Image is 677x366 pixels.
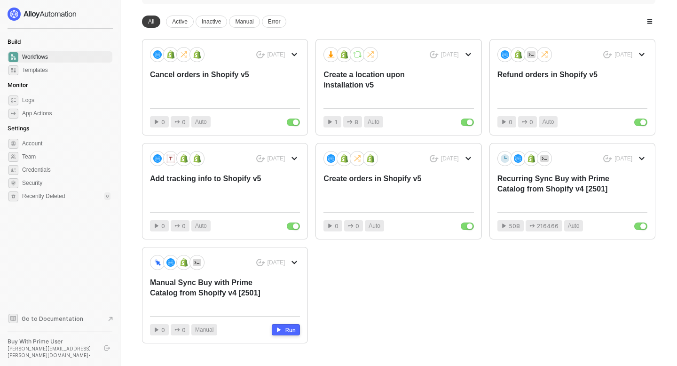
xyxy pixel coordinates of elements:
img: icon [514,154,522,163]
span: 216466 [537,222,559,231]
span: Recently Deleted [22,192,65,200]
span: 0 [509,118,512,127]
div: Run [285,326,296,334]
div: [DATE] [268,51,285,59]
div: Error [262,16,287,28]
span: icon-app-actions [347,119,353,125]
span: icon-success-page [603,155,612,163]
span: Auto [195,222,207,231]
img: icon [353,50,362,59]
span: 0 [529,118,533,127]
span: Team [22,151,110,162]
img: icon [514,50,522,59]
img: icon [366,154,375,163]
img: icon [540,50,549,59]
img: icon [153,50,162,59]
span: documentation [8,314,18,323]
span: 0 [355,222,359,231]
div: Active [166,16,194,28]
img: icon [166,50,175,59]
span: team [8,152,18,162]
span: Auto [195,118,207,127]
span: Settings [8,125,29,132]
div: Buy With Prime User [8,338,96,345]
span: icon-arrow-down [291,260,297,265]
span: icon-app-actions [174,119,180,125]
span: document-arrow [106,314,115,324]
span: marketplace [8,65,18,75]
span: dashboard [8,52,18,62]
span: settings [8,191,18,201]
img: icon [327,154,335,163]
div: 0 [104,192,110,200]
img: icon [180,258,188,267]
span: icon-arrow-down [639,156,645,161]
span: 0 [335,222,338,231]
span: settings [8,139,18,149]
div: Create a location upon installation v5 [323,70,443,101]
span: icon-arrow-down [465,156,471,161]
span: Build [8,38,21,45]
span: icon-arrow-down [291,52,297,57]
span: icon-logs [8,95,18,105]
button: Run [272,324,300,335]
span: Security [22,177,110,189]
img: icon [153,154,162,163]
span: Templates [22,64,110,76]
span: Auto [543,118,554,127]
div: [DATE] [268,155,285,163]
span: 0 [161,326,165,334]
span: 1 [335,118,338,127]
img: icon [166,258,175,267]
div: [DATE] [614,155,632,163]
span: icon-success-page [256,259,265,267]
span: security [8,178,18,188]
img: icon [153,258,162,266]
span: Auto [568,222,580,231]
img: icon [340,154,348,163]
span: credentials [8,165,18,175]
div: Refund orders in Shopify v5 [497,70,617,101]
div: Cancel orders in Shopify v5 [150,70,270,101]
img: icon [193,154,201,163]
span: 0 [161,118,165,127]
span: icon-app-actions [174,327,180,333]
span: 508 [509,222,520,231]
div: Manual [229,16,260,28]
img: icon [327,50,335,59]
div: Manual Sync Buy with Prime Catalog from Shopify v4 [2501] [150,278,270,309]
span: Workflows [22,51,110,63]
img: icon [366,50,375,59]
img: icon [501,154,509,163]
span: icon-app-actions [348,223,354,229]
span: icon-arrow-down [291,156,297,161]
div: [DATE] [441,51,459,59]
div: [DATE] [268,259,285,267]
span: icon-app-actions [8,109,18,119]
div: Create orders in Shopify v5 [323,174,443,205]
span: icon-success-page [256,155,265,163]
span: icon-app-actions [174,223,180,229]
span: icon-success-page [256,51,265,59]
span: Manual [195,326,213,334]
img: icon [540,154,549,163]
div: Recurring Sync Buy with Prime Catalog from Shopify v4 [2501] [497,174,617,205]
span: icon-success-page [430,155,439,163]
img: icon [193,50,201,59]
span: icon-success-page [603,51,612,59]
span: Auto [369,222,380,231]
span: icon-arrow-down [465,52,471,57]
img: icon [527,154,535,163]
img: icon [527,50,535,59]
span: 0 [182,222,186,231]
span: 0 [182,326,186,334]
span: Go to Documentation [22,315,83,323]
img: icon [193,258,201,267]
a: Knowledge Base [8,313,113,324]
span: Logs [22,95,110,106]
img: icon [340,50,348,59]
span: icon-app-actions [522,119,527,125]
span: 0 [182,118,186,127]
span: icon-success-page [430,51,439,59]
img: icon [353,154,362,163]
